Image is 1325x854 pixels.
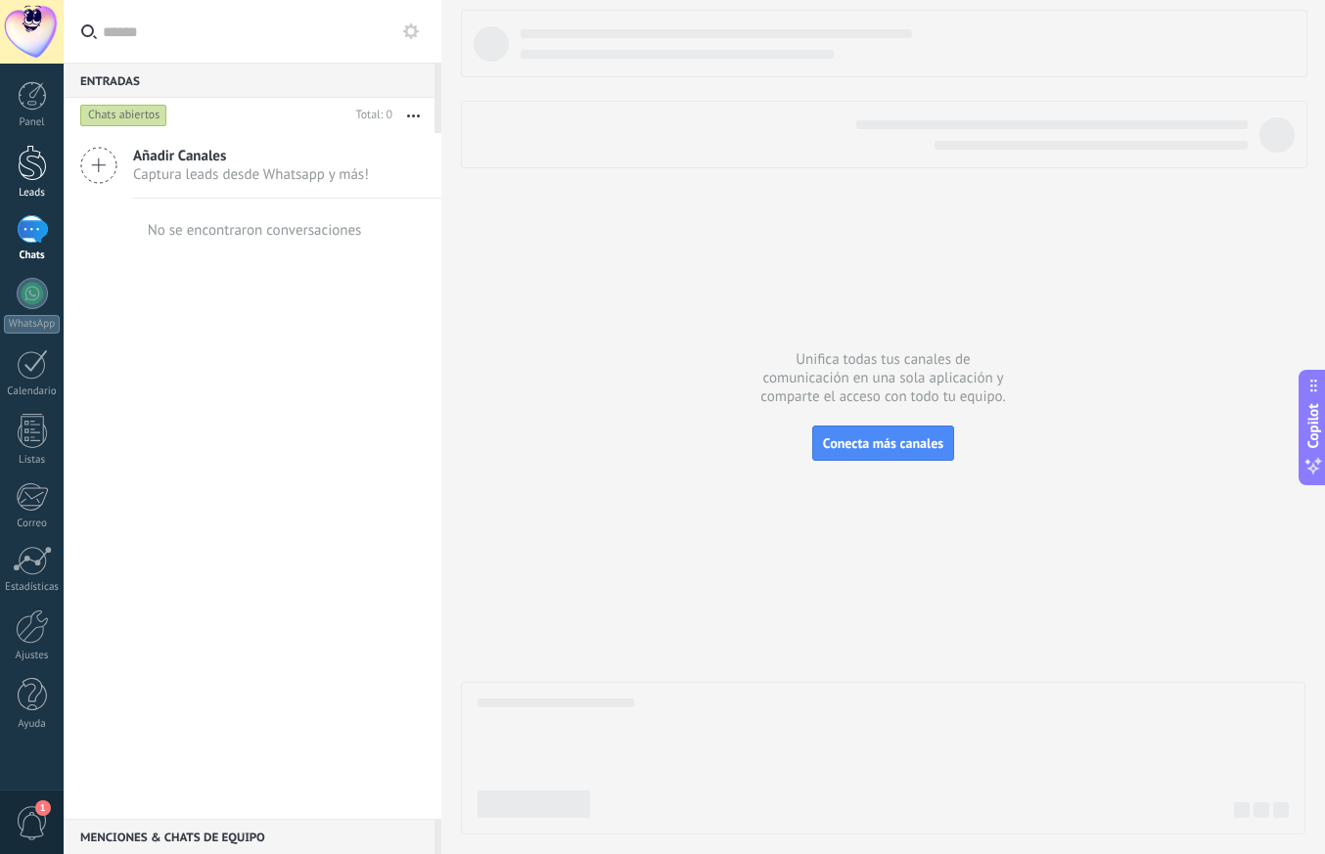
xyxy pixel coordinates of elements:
[4,187,61,200] div: Leads
[80,104,167,127] div: Chats abiertos
[823,434,943,452] span: Conecta más canales
[4,454,61,467] div: Listas
[4,315,60,334] div: WhatsApp
[348,106,392,125] div: Total: 0
[1303,403,1323,448] span: Copilot
[4,718,61,731] div: Ayuda
[4,385,61,398] div: Calendario
[35,800,51,816] span: 1
[4,650,61,662] div: Ajustes
[4,581,61,594] div: Estadísticas
[4,249,61,262] div: Chats
[148,221,362,240] div: No se encontraron conversaciones
[64,63,434,98] div: Entradas
[64,819,434,854] div: Menciones & Chats de equipo
[392,98,434,133] button: Más
[133,147,369,165] span: Añadir Canales
[4,116,61,129] div: Panel
[812,426,954,461] button: Conecta más canales
[4,517,61,530] div: Correo
[133,165,369,184] span: Captura leads desde Whatsapp y más!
